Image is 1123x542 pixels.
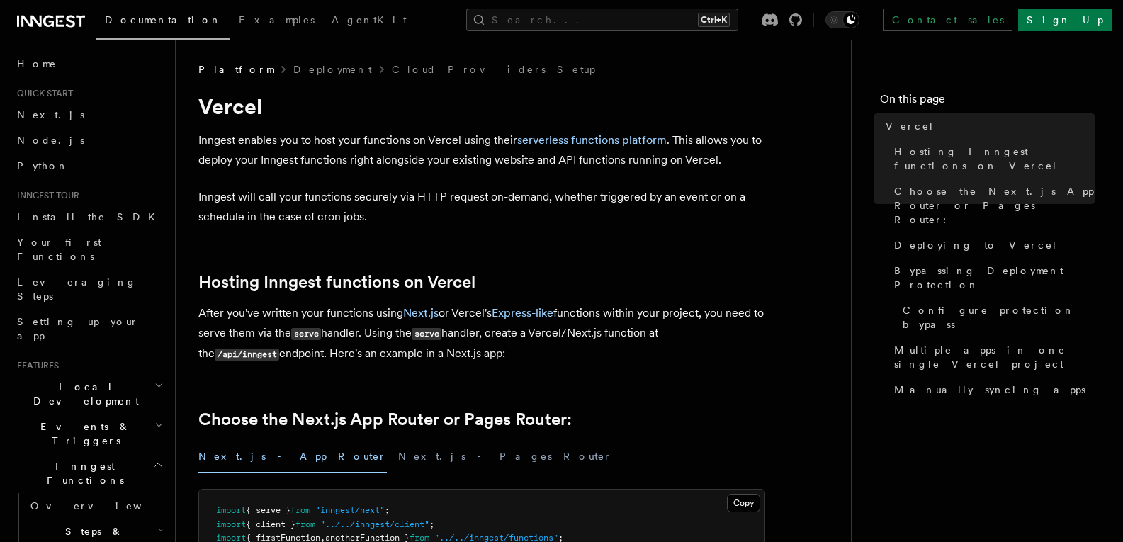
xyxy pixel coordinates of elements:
[492,306,553,320] a: Express-like
[291,328,321,340] code: serve
[894,184,1095,227] span: Choose the Next.js App Router or Pages Router:
[11,459,153,487] span: Inngest Functions
[96,4,230,40] a: Documentation
[888,377,1095,402] a: Manually syncing apps
[894,343,1095,371] span: Multiple apps in one single Vercel project
[894,383,1085,397] span: Manually syncing apps
[239,14,315,26] span: Examples
[11,190,79,201] span: Inngest tour
[215,349,279,361] code: /api/inngest
[385,505,390,515] span: ;
[11,204,167,230] a: Install the SDK
[11,414,167,453] button: Events & Triggers
[392,62,595,77] a: Cloud Providers Setup
[880,113,1095,139] a: Vercel
[246,505,290,515] span: { serve }
[888,139,1095,179] a: Hosting Inngest functions on Vercel
[466,9,738,31] button: Search...Ctrl+K
[698,13,730,27] kbd: Ctrl+K
[198,94,765,119] h1: Vercel
[17,276,137,302] span: Leveraging Steps
[290,505,310,515] span: from
[11,128,167,153] a: Node.js
[246,519,295,529] span: { client }
[888,337,1095,377] a: Multiple apps in one single Vercel project
[11,374,167,414] button: Local Development
[25,493,167,519] a: Overview
[17,135,84,146] span: Node.js
[888,232,1095,258] a: Deploying to Vercel
[11,360,59,371] span: Features
[293,62,372,77] a: Deployment
[1018,9,1112,31] a: Sign Up
[11,309,167,349] a: Setting up your app
[198,303,765,364] p: After you've written your functions using or Vercel's functions within your project, you need to ...
[17,160,69,171] span: Python
[198,272,475,292] a: Hosting Inngest functions on Vercel
[332,14,407,26] span: AgentKit
[11,453,167,493] button: Inngest Functions
[198,441,387,473] button: Next.js - App Router
[894,264,1095,292] span: Bypassing Deployment Protection
[897,298,1095,337] a: Configure protection bypass
[30,500,176,512] span: Overview
[429,519,434,529] span: ;
[230,4,323,38] a: Examples
[17,57,57,71] span: Home
[17,237,101,262] span: Your first Functions
[894,145,1095,173] span: Hosting Inngest functions on Vercel
[517,133,667,147] a: serverless functions platform
[198,130,765,170] p: Inngest enables you to host your functions on Vercel using their . This allows you to deploy your...
[894,238,1058,252] span: Deploying to Vercel
[825,11,859,28] button: Toggle dark mode
[880,91,1095,113] h4: On this page
[323,4,415,38] a: AgentKit
[11,419,154,448] span: Events & Triggers
[11,102,167,128] a: Next.js
[903,303,1095,332] span: Configure protection bypass
[11,51,167,77] a: Home
[198,187,765,227] p: Inngest will call your functions securely via HTTP request on-demand, whether triggered by an eve...
[888,179,1095,232] a: Choose the Next.js App Router or Pages Router:
[17,211,164,222] span: Install the SDK
[11,88,73,99] span: Quick start
[886,119,935,133] span: Vercel
[888,258,1095,298] a: Bypassing Deployment Protection
[403,306,439,320] a: Next.js
[11,269,167,309] a: Leveraging Steps
[295,519,315,529] span: from
[11,380,154,408] span: Local Development
[727,494,760,512] button: Copy
[198,410,572,429] a: Choose the Next.js App Router or Pages Router:
[315,505,385,515] span: "inngest/next"
[11,230,167,269] a: Your first Functions
[105,14,222,26] span: Documentation
[398,441,612,473] button: Next.js - Pages Router
[17,109,84,120] span: Next.js
[198,62,273,77] span: Platform
[216,519,246,529] span: import
[11,153,167,179] a: Python
[216,505,246,515] span: import
[17,316,139,341] span: Setting up your app
[412,328,441,340] code: serve
[883,9,1012,31] a: Contact sales
[320,519,429,529] span: "../../inngest/client"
